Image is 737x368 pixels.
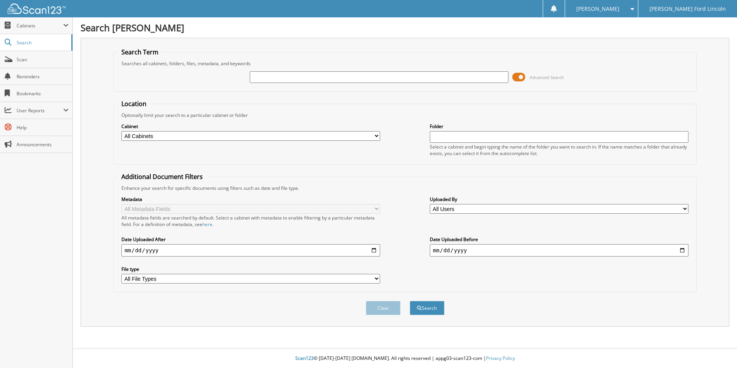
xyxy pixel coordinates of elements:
div: Optionally limit your search to a particular cabinet or folder [118,112,692,118]
a: here [202,221,212,228]
iframe: Chat Widget [698,331,737,368]
span: [PERSON_NAME] Ford Lincoln [650,7,726,11]
span: Cabinets [17,22,63,29]
span: Scan [17,56,69,63]
img: scan123-logo-white.svg [8,3,66,14]
input: start [121,244,380,257]
span: Help [17,124,69,131]
span: Advanced Search [530,74,564,80]
label: Metadata [121,196,380,203]
legend: Location [118,100,150,108]
label: File type [121,266,380,272]
span: Search [17,39,67,46]
button: Clear [366,301,400,315]
legend: Additional Document Filters [118,172,207,181]
span: User Reports [17,107,63,114]
div: Select a cabinet and begin typing the name of the folder you want to search in. If the name match... [430,143,688,157]
span: Bookmarks [17,90,69,97]
div: © [DATE]-[DATE] [DOMAIN_NAME]. All rights reserved | appg03-scan123-com | [73,349,737,368]
div: All metadata fields are searched by default. Select a cabinet with metadata to enable filtering b... [121,214,380,228]
span: Scan123 [295,355,314,361]
label: Folder [430,123,688,130]
label: Date Uploaded Before [430,236,688,243]
span: Reminders [17,73,69,80]
label: Cabinet [121,123,380,130]
button: Search [410,301,444,315]
div: Enhance your search for specific documents using filters such as date and file type. [118,185,692,191]
span: Announcements [17,141,69,148]
span: [PERSON_NAME] [576,7,619,11]
input: end [430,244,688,257]
h1: Search [PERSON_NAME] [81,21,729,34]
label: Uploaded By [430,196,688,203]
legend: Search Term [118,48,162,56]
label: Date Uploaded After [121,236,380,243]
div: Searches all cabinets, folders, files, metadata, and keywords [118,60,692,67]
a: Privacy Policy [486,355,515,361]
